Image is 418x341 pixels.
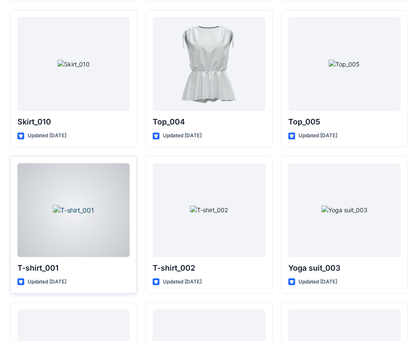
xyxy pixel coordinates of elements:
[28,277,66,286] p: Updated [DATE]
[17,116,130,128] p: Skirt_010
[288,163,401,257] a: Yoga suit_003
[153,17,265,111] a: Top_004
[299,277,337,286] p: Updated [DATE]
[17,262,130,274] p: T-shirt_001
[153,262,265,274] p: T-shirt_002
[288,262,401,274] p: Yoga suit_003
[28,131,66,140] p: Updated [DATE]
[17,163,130,257] a: T-shirt_001
[153,116,265,128] p: Top_004
[288,17,401,111] a: Top_005
[299,131,337,140] p: Updated [DATE]
[163,131,202,140] p: Updated [DATE]
[17,17,130,111] a: Skirt_010
[163,277,202,286] p: Updated [DATE]
[288,116,401,128] p: Top_005
[153,163,265,257] a: T-shirt_002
